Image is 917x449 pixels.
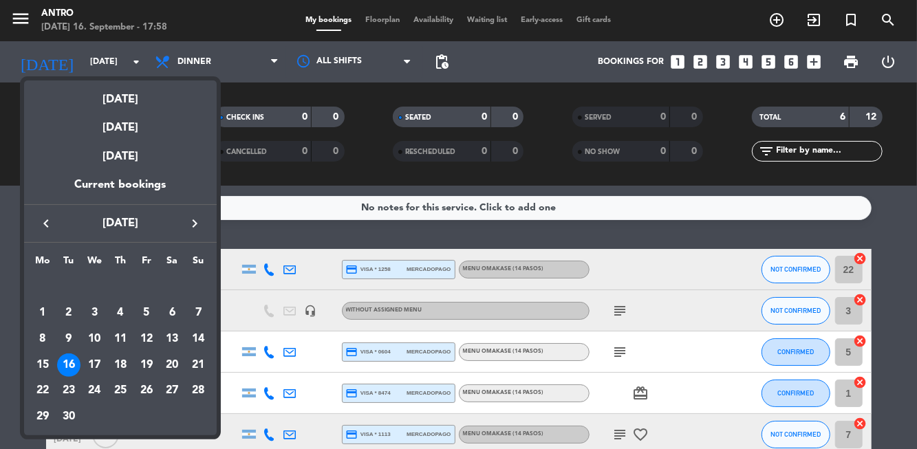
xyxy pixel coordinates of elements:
div: 3 [83,301,106,325]
div: 14 [186,327,210,351]
div: [DATE] [24,109,217,137]
td: September 12, 2025 [133,326,160,352]
div: 12 [135,327,158,351]
button: keyboard_arrow_left [34,215,58,232]
i: keyboard_arrow_left [38,215,54,232]
div: 18 [109,353,132,377]
td: September 29, 2025 [30,404,56,430]
td: September 7, 2025 [185,300,211,326]
th: Thursday [107,253,133,274]
td: September 1, 2025 [30,300,56,326]
th: Friday [133,253,160,274]
div: 21 [186,353,210,377]
div: 7 [186,301,210,325]
td: September 4, 2025 [107,300,133,326]
td: September 23, 2025 [56,377,82,404]
td: September 16, 2025 [56,352,82,378]
div: 19 [135,353,158,377]
td: September 5, 2025 [133,300,160,326]
th: Tuesday [56,253,82,274]
td: September 21, 2025 [185,352,211,378]
td: September 17, 2025 [81,352,107,378]
div: 8 [31,327,54,351]
td: September 27, 2025 [160,377,186,404]
div: 26 [135,379,158,402]
th: Monday [30,253,56,274]
td: September 28, 2025 [185,377,211,404]
div: Current bookings [24,176,217,204]
td: September 15, 2025 [30,352,56,378]
div: 13 [160,327,184,351]
td: September 10, 2025 [81,326,107,352]
td: September 19, 2025 [133,352,160,378]
td: September 26, 2025 [133,377,160,404]
td: September 25, 2025 [107,377,133,404]
th: Saturday [160,253,186,274]
div: 24 [83,379,106,402]
div: 22 [31,379,54,402]
td: September 8, 2025 [30,326,56,352]
div: [DATE] [24,80,217,109]
div: 28 [186,379,210,402]
td: September 14, 2025 [185,326,211,352]
td: September 13, 2025 [160,326,186,352]
div: 23 [57,379,80,402]
div: 29 [31,405,54,428]
td: September 18, 2025 [107,352,133,378]
div: [DATE] [24,138,217,176]
td: September 22, 2025 [30,377,56,404]
div: 11 [109,327,132,351]
i: keyboard_arrow_right [186,215,203,232]
span: [DATE] [58,215,182,232]
div: 17 [83,353,106,377]
button: keyboard_arrow_right [182,215,207,232]
div: 6 [160,301,184,325]
td: September 3, 2025 [81,300,107,326]
th: Wednesday [81,253,107,274]
div: 16 [57,353,80,377]
div: 1 [31,301,54,325]
div: 5 [135,301,158,325]
div: 15 [31,353,54,377]
th: Sunday [185,253,211,274]
div: 30 [57,405,80,428]
div: 10 [83,327,106,351]
td: SEP [30,274,211,300]
div: 27 [160,379,184,402]
td: September 9, 2025 [56,326,82,352]
td: September 30, 2025 [56,404,82,430]
div: 9 [57,327,80,351]
td: September 24, 2025 [81,377,107,404]
td: September 20, 2025 [160,352,186,378]
div: 20 [160,353,184,377]
div: 4 [109,301,132,325]
div: 25 [109,379,132,402]
td: September 11, 2025 [107,326,133,352]
td: September 6, 2025 [160,300,186,326]
div: 2 [57,301,80,325]
td: September 2, 2025 [56,300,82,326]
